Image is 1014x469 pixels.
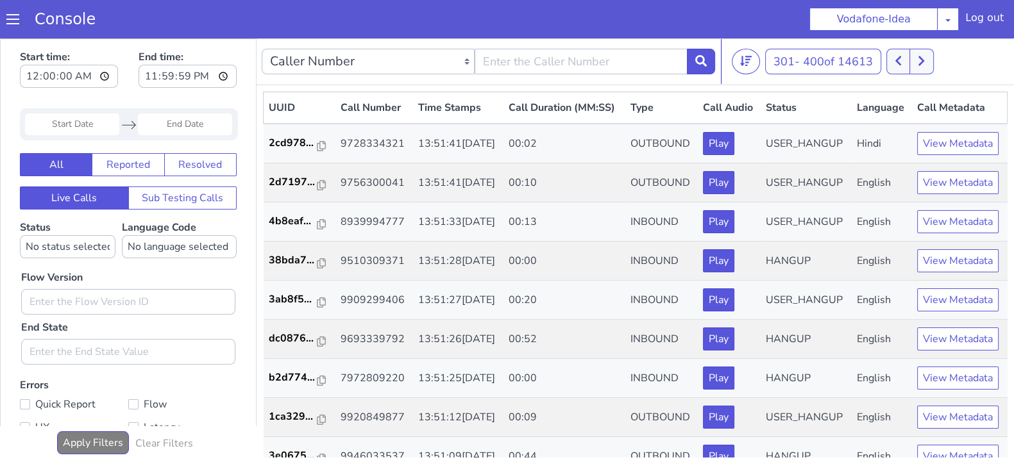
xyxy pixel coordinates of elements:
td: USER_HANGUP [761,359,852,399]
button: Play [703,133,734,156]
td: INBOUND [625,203,698,242]
td: 00:00 [503,320,625,359]
td: 13:51:09[DATE] [413,399,504,438]
th: Call Duration (MM:SS) [503,54,625,86]
td: 9909299406 [335,242,413,281]
td: OUTBOUND [625,399,698,438]
label: Flow Version [21,231,83,247]
input: End Date [138,75,232,97]
td: English [852,242,912,281]
td: 13:51:25[DATE] [413,320,504,359]
td: 13:51:12[DATE] [413,359,504,399]
button: Play [703,211,734,234]
td: USER_HANGUP [761,125,852,164]
td: 13:51:41[DATE] [413,125,504,164]
td: INBOUND [625,164,698,203]
td: 00:00 [503,203,625,242]
td: 9946033537 [335,399,413,438]
button: Resolved [164,115,237,138]
a: 2d7197... [269,136,330,151]
a: 3ab8f5... [269,253,330,268]
td: HANGUP [761,281,852,320]
label: Status [20,182,115,220]
button: Reported [92,115,164,138]
td: 13:51:27[DATE] [413,242,504,281]
label: Language Code [122,182,237,220]
td: OUTBOUND [625,125,698,164]
input: Start time: [20,26,118,49]
td: 00:02 [503,85,625,125]
th: Type [625,54,698,86]
td: English [852,281,912,320]
td: 00:20 [503,242,625,281]
td: 13:51:33[DATE] [413,164,504,203]
td: 9510309371 [335,203,413,242]
td: 9693339792 [335,281,413,320]
button: View Metadata [917,289,999,312]
td: USER_HANGUP [761,85,852,125]
p: 2d7197... [269,136,317,151]
th: Call Number [335,54,413,86]
p: dc0876... [269,292,317,308]
button: Play [703,367,734,390]
a: 3e0675... [269,409,330,425]
a: 4b8eaf... [269,175,330,190]
td: 9728334321 [335,85,413,125]
th: Call Audio [698,54,761,86]
button: Play [703,94,734,117]
p: 3ab8f5... [269,253,317,268]
input: Enter the Flow Version ID [21,251,235,276]
p: 4b8eaf... [269,175,317,190]
td: 7972809220 [335,320,413,359]
td: OUTBOUND [625,359,698,399]
button: View Metadata [917,406,999,429]
button: Vodafone-Idea [809,8,938,31]
button: Live Calls [20,148,129,171]
td: English [852,359,912,399]
td: 9756300041 [335,125,413,164]
td: 13:51:41[DATE] [413,85,504,125]
select: Status [20,197,115,220]
td: 13:51:28[DATE] [413,203,504,242]
td: HANGUP [761,399,852,438]
td: INBOUND [625,320,698,359]
input: Start Date [25,75,119,97]
p: 1ca329... [269,370,317,386]
p: b2d774... [269,331,317,347]
label: Start time: [20,7,118,53]
button: View Metadata [917,250,999,273]
div: Log out [965,10,1004,31]
td: 00:10 [503,125,625,164]
th: Time Stamps [413,54,504,86]
td: 8939994777 [335,164,413,203]
input: Enter the End State Value [21,300,235,326]
input: Enter the Caller Number [475,10,688,36]
button: Apply Filters [57,393,129,416]
td: Hindi [852,85,912,125]
button: View Metadata [917,172,999,195]
button: View Metadata [917,133,999,156]
td: 00:09 [503,359,625,399]
button: Play [703,328,734,351]
td: USER_HANGUP [761,242,852,281]
button: Play [703,250,734,273]
td: USER_HANGUP [761,164,852,203]
button: View Metadata [917,94,999,117]
a: dc0876... [269,292,330,308]
button: Play [703,406,734,429]
button: Sub Testing Calls [128,148,237,171]
a: Console [19,10,111,28]
p: 38bda7... [269,214,317,229]
button: View Metadata [917,367,999,390]
td: INBOUND [625,242,698,281]
a: b2d774... [269,331,330,347]
th: UUID [264,54,335,86]
td: English [852,125,912,164]
input: End time: [139,26,237,49]
th: Call Metadata [912,54,1008,86]
button: Play [703,172,734,195]
td: HANGUP [761,320,852,359]
td: INBOUND [625,281,698,320]
th: Status [761,54,852,86]
td: 00:13 [503,164,625,203]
